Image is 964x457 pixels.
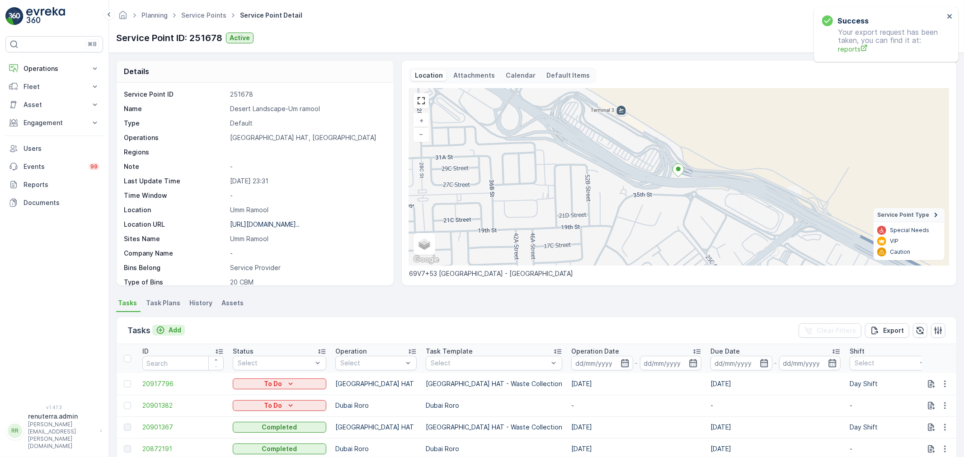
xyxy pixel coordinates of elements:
[24,144,99,153] p: Users
[230,33,250,42] p: Active
[124,220,226,229] p: Location URL
[414,234,434,254] a: Layers
[238,359,312,368] p: Select
[124,424,131,431] div: Toggle Row Selected
[230,263,384,272] p: Service Provider
[230,162,384,171] p: -
[710,347,740,356] p: Due Date
[230,234,384,243] p: Umm Ramool
[142,347,149,356] p: ID
[124,119,226,128] p: Type
[124,191,226,200] p: Time Window
[431,359,548,368] p: Select
[124,90,226,99] p: Service Point ID
[409,269,949,278] p: 69V7+53 [GEOGRAPHIC_DATA] - [GEOGRAPHIC_DATA]
[838,44,944,54] a: reports
[421,395,567,416] td: Dubai Roro
[419,130,423,138] span: −
[855,359,917,368] p: Select
[233,400,326,411] button: To Do
[124,104,226,113] p: Name
[411,254,441,266] img: Google
[189,298,212,308] span: History
[142,401,224,410] span: 20901382
[5,412,103,450] button: RRrenuterra.admin[PERSON_NAME][EMAIL_ADDRESS][PERSON_NAME][DOMAIN_NAME]
[845,373,936,395] td: Day Shift
[230,104,384,113] p: Desert Landscape-Um ramool
[5,405,103,410] span: v 1.47.3
[24,118,85,127] p: Engagement
[124,263,226,272] p: Bins Belong
[414,94,428,107] a: View Fullscreen
[865,323,909,338] button: Export
[331,395,421,416] td: Dubai Roro
[706,373,845,395] td: [DATE]
[124,177,226,186] p: Last Update Time
[5,96,103,114] button: Asset
[230,249,384,258] p: -
[124,249,226,258] p: Company Name
[124,445,131,452] div: Toggle Row Selected
[262,423,297,432] p: Completed
[411,254,441,266] a: Open this area in Google Maps (opens a new window)
[837,15,869,26] h3: Success
[890,227,929,234] p: Special Needs
[426,347,473,356] p: Task Template
[331,373,421,395] td: [GEOGRAPHIC_DATA] HAT
[124,380,131,387] div: Toggle Row Selected
[947,13,953,21] button: close
[124,234,226,243] p: Sites Name
[90,163,98,170] p: 99
[890,238,898,245] p: VIP
[890,248,910,256] p: Caution
[26,7,65,25] img: logo_light-DOdMpM7g.png
[118,298,137,308] span: Tasks
[233,347,254,356] p: Status
[221,298,244,308] span: Assets
[567,416,706,438] td: [DATE]
[124,402,131,409] div: Toggle Row Selected
[421,416,567,438] td: [GEOGRAPHIC_DATA] HAT - Waste Collection
[421,373,567,395] td: [GEOGRAPHIC_DATA] HAT - Waste Collection
[146,298,180,308] span: Task Plans
[124,148,226,157] p: Regions
[230,191,384,200] p: -
[706,395,845,416] td: -
[635,358,638,368] p: -
[230,220,300,228] p: [URL][DOMAIN_NAME]..
[233,443,326,454] button: Completed
[822,28,944,54] p: Your export request has been taken, you can find it at:
[24,162,83,171] p: Events
[571,347,619,356] p: Operation Date
[181,11,226,19] a: Service Points
[230,119,384,128] p: Default
[774,358,777,368] p: -
[233,378,326,389] button: To Do
[506,71,536,80] p: Calendar
[116,31,222,45] p: Service Point ID: 251678
[874,208,945,222] summary: Service Point Type
[340,359,403,368] p: Select
[127,324,150,337] p: Tasks
[24,82,85,91] p: Fleet
[142,379,224,388] span: 20917796
[152,325,185,336] button: Add
[8,424,22,438] div: RR
[142,444,224,453] a: 20872191
[640,356,702,370] input: dd/mm/yyyy
[547,71,590,80] p: Default Items
[230,205,384,215] p: Umm Ramool
[24,100,85,109] p: Asset
[28,421,96,450] p: [PERSON_NAME][EMAIL_ADDRESS][PERSON_NAME][DOMAIN_NAME]
[238,11,304,20] span: Service Point Detail
[142,423,224,432] a: 20901367
[571,356,633,370] input: dd/mm/yyyy
[779,356,841,370] input: dd/mm/yyyy
[230,278,384,287] p: 20 CBM
[124,205,226,215] p: Location
[877,211,929,219] span: Service Point Type
[124,278,226,287] p: Type of Bins
[883,326,904,335] p: Export
[5,60,103,78] button: Operations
